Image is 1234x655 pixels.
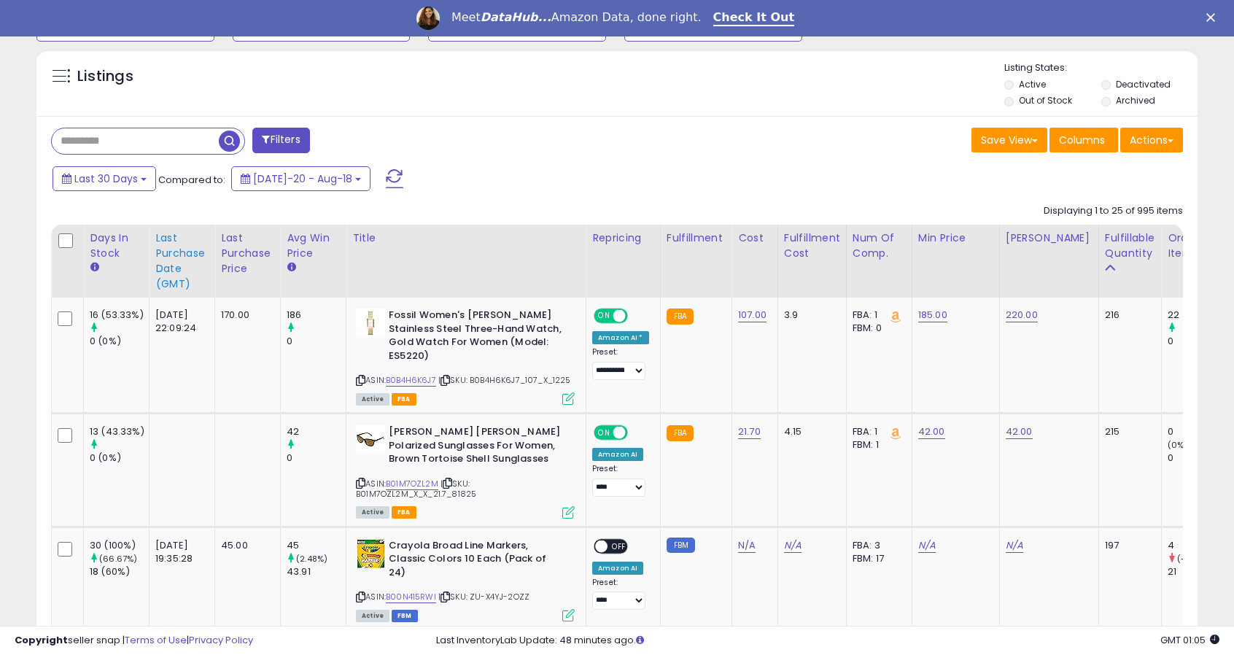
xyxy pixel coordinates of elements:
span: Last 30 Days [74,171,138,186]
small: FBA [667,425,694,441]
div: ASIN: [356,309,575,403]
div: 0 (0%) [90,451,149,465]
div: FBA: 1 [853,425,901,438]
div: Last Purchase Price [221,230,274,276]
a: 185.00 [918,308,947,322]
img: 31tJvUBAUcL._SL40_.jpg [356,309,385,338]
a: 21.70 [738,425,761,439]
span: | SKU: B0B4H6K6J7_107_X_1225 [438,374,571,386]
button: Columns [1049,128,1118,152]
div: Avg Win Price [287,230,340,261]
img: Profile image for Georgie [416,7,440,30]
button: Filters [252,128,309,153]
div: Preset: [592,578,649,611]
a: B01M7OZL2M [386,478,438,490]
div: FBM: 0 [853,322,901,335]
div: [DATE] 19:35:28 [155,539,203,565]
small: (2.48%) [296,553,327,565]
div: Fulfillable Quantity [1105,230,1155,261]
a: 42.00 [918,425,945,439]
small: Avg Win Price. [287,261,295,274]
div: 43.91 [287,565,346,578]
small: FBA [667,309,694,325]
a: Check It Out [713,10,795,26]
div: 21 [1168,565,1227,578]
a: N/A [784,538,802,553]
div: 186 [287,309,346,322]
label: Archived [1116,94,1155,106]
div: Fulfillment Cost [784,230,840,261]
div: [DATE] 22:09:24 [155,309,203,335]
span: ON [595,310,613,322]
a: Privacy Policy [189,633,253,647]
div: 170.00 [221,309,269,322]
button: Save View [971,128,1047,152]
b: [PERSON_NAME] [PERSON_NAME] Polarized Sunglasses For Women, Brown Tortoise Shell Sunglasses [389,425,566,470]
div: 0 [1168,335,1227,348]
span: OFF [608,540,631,552]
strong: Copyright [15,633,68,647]
div: 18 (60%) [90,565,149,578]
h5: Listings [77,66,133,87]
a: N/A [1006,538,1023,553]
a: 107.00 [738,308,767,322]
div: 16 (53.33%) [90,309,149,322]
div: FBM: 17 [853,552,901,565]
div: 215 [1105,425,1150,438]
div: 45.00 [221,539,269,552]
div: FBM: 1 [853,438,901,451]
span: All listings currently available for purchase on Amazon [356,393,389,406]
span: | SKU: ZU-X4YJ-2OZZ [438,591,529,602]
button: [DATE]-20 - Aug-18 [231,166,370,191]
i: DataHub... [481,10,551,24]
span: Columns [1059,133,1105,147]
div: Num of Comp. [853,230,906,261]
small: (66.67%) [99,553,137,565]
div: 30 (100%) [90,539,149,552]
span: OFF [626,427,649,439]
div: 0 [1168,425,1227,438]
div: FBA: 3 [853,539,901,552]
div: Days In Stock [90,230,143,261]
small: (0%) [1168,439,1188,451]
div: 13 (43.33%) [90,425,149,438]
div: Amazon AI [592,562,643,575]
span: OFF [626,310,649,322]
small: Days In Stock. [90,261,98,274]
div: FBA: 1 [853,309,901,322]
b: Crayola Broad Line Markers, Classic Colors 10 Each (Pack of 24) [389,539,566,584]
button: Last 30 Days [53,166,156,191]
div: [PERSON_NAME] [1006,230,1093,246]
a: B00N415RWI [386,591,436,603]
div: Last Purchase Date (GMT) [155,230,209,292]
b: Fossil Women's [PERSON_NAME] Stainless Steel Three-Hand Watch, Gold Watch For Women (Model: ES5220) [389,309,566,366]
div: Amazon AI * [592,331,649,344]
div: 4 [1168,539,1227,552]
span: 2025-09-18 01:05 GMT [1160,633,1219,647]
div: Close [1206,13,1221,22]
div: Fulfillment [667,230,726,246]
div: Title [352,230,580,246]
div: Displaying 1 to 25 of 995 items [1044,204,1183,218]
p: Listing States: [1004,61,1197,75]
div: Last InventoryLab Update: 48 minutes ago. [436,634,1219,648]
button: Actions [1120,128,1183,152]
span: FBA [392,393,416,406]
div: 0 (0%) [90,335,149,348]
div: ASIN: [356,425,575,517]
div: Ordered Items [1168,230,1221,261]
div: 0 [287,335,346,348]
div: 197 [1105,539,1150,552]
span: All listings currently available for purchase on Amazon [356,610,389,622]
div: Preset: [592,464,649,497]
small: FBM [667,538,695,553]
div: Cost [738,230,772,246]
div: Preset: [592,347,649,380]
div: 3.9 [784,309,835,322]
div: 42 [287,425,346,438]
div: 4.15 [784,425,835,438]
span: Compared to: [158,173,225,187]
label: Deactivated [1116,78,1171,90]
img: 31b9PIIPKSL._SL40_.jpg [356,425,385,454]
span: FBA [392,506,416,519]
